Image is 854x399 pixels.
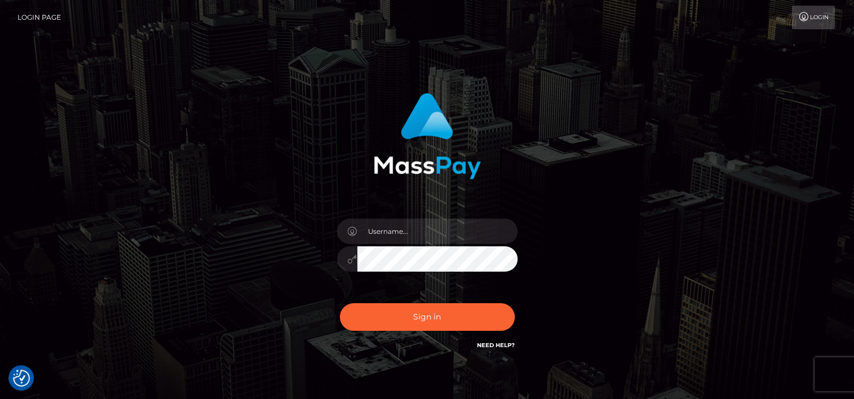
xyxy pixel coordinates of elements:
img: Revisit consent button [13,370,30,387]
input: Username... [357,219,518,244]
button: Sign in [340,303,515,331]
a: Login Page [17,6,61,29]
img: MassPay Login [374,93,481,179]
a: Need Help? [477,342,515,349]
a: Login [792,6,835,29]
button: Consent Preferences [13,370,30,387]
